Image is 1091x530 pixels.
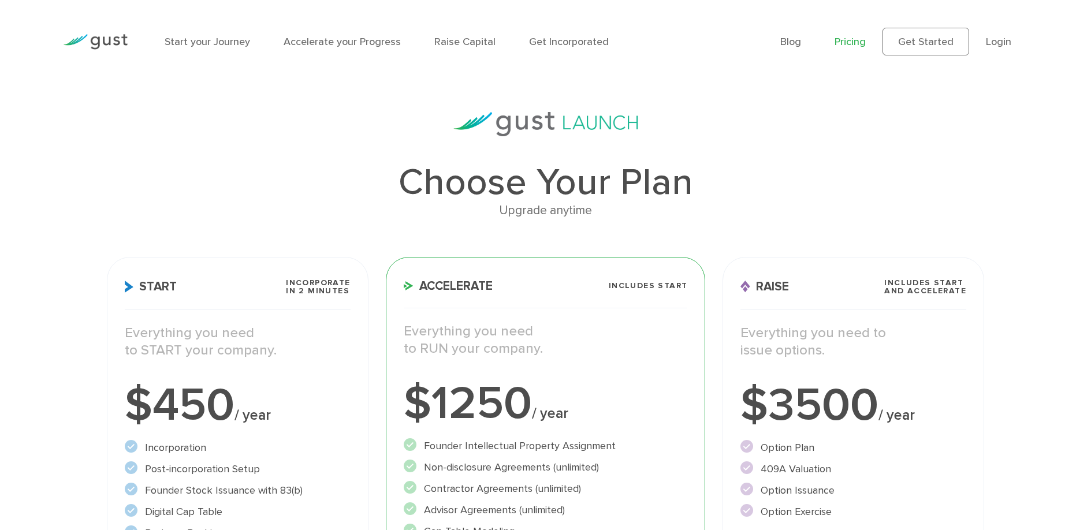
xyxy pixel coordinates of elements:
span: Includes START [609,282,688,290]
li: Founder Intellectual Property Assignment [404,438,688,454]
li: Advisor Agreements (unlimited) [404,502,688,518]
a: Accelerate your Progress [284,36,401,48]
li: Digital Cap Table [125,504,351,520]
p: Everything you need to issue options. [740,324,966,359]
li: Option Exercise [740,504,966,520]
li: 409A Valuation [740,461,966,477]
li: Option Issuance [740,483,966,498]
span: Start [125,281,177,293]
span: / year [878,406,915,424]
a: Get Started [883,28,969,55]
img: Gust Logo [63,34,128,50]
a: Blog [780,36,801,48]
a: Start your Journey [165,36,250,48]
div: $3500 [740,382,966,428]
p: Everything you need to START your company. [125,324,351,359]
img: Start Icon X2 [125,281,133,293]
img: Raise Icon [740,281,750,293]
span: Raise [740,281,789,293]
span: / year [234,406,271,424]
a: Pricing [835,36,866,48]
li: Contractor Agreements (unlimited) [404,481,688,497]
div: Upgrade anytime [107,201,984,221]
li: Incorporation [125,440,351,456]
div: $450 [125,382,351,428]
img: gust-launch-logos.svg [453,112,638,136]
li: Non-disclosure Agreements (unlimited) [404,460,688,475]
li: Founder Stock Issuance with 83(b) [125,483,351,498]
p: Everything you need to RUN your company. [404,323,688,357]
span: Incorporate in 2 Minutes [286,279,350,295]
div: $1250 [404,380,688,427]
span: / year [532,405,568,422]
span: Includes START and ACCELERATE [884,279,966,295]
img: Accelerate Icon [404,281,414,290]
li: Post-incorporation Setup [125,461,351,477]
li: Option Plan [740,440,966,456]
a: Get Incorporated [529,36,609,48]
h1: Choose Your Plan [107,164,984,201]
a: Raise Capital [434,36,496,48]
span: Accelerate [404,280,493,292]
a: Login [986,36,1011,48]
